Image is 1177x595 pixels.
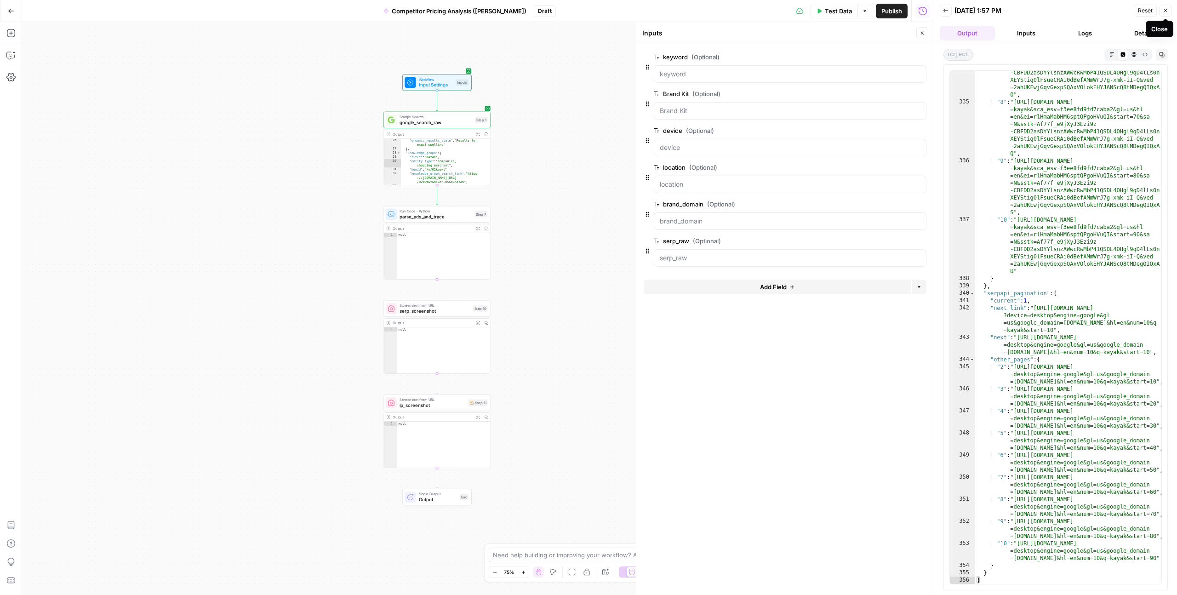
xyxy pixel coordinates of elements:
[474,211,488,217] div: Step 7
[654,163,874,172] label: location
[400,308,470,315] span: serp_screenshot
[950,98,975,157] div: 335
[660,217,920,226] input: brand_domain
[999,26,1054,40] button: Inputs
[1138,6,1153,15] span: Reset
[825,6,852,16] span: Test Data
[397,151,400,155] span: Toggle code folding, rows 28 through 97
[473,305,488,312] div: Step 10
[950,290,975,297] div: 340
[383,167,401,172] div: 31
[654,52,874,62] label: keyword
[393,226,472,231] div: Output
[970,356,975,363] span: Toggle code folding, rows 344 through 354
[436,468,438,488] g: Edge from step_11 to end
[436,374,438,394] g: Edge from step_10 to step_11
[693,236,721,246] span: (Optional)
[475,117,487,123] div: Step 1
[950,569,975,577] div: 355
[660,106,920,115] input: Brand Kit
[950,356,975,363] div: 344
[538,7,552,15] span: Draft
[692,89,720,98] span: (Optional)
[419,77,453,82] span: Workflow
[1057,26,1113,40] button: Logs
[950,540,975,562] div: 353
[400,303,470,308] span: Screenshot from URL
[383,112,491,185] div: Google Searchgoogle_search_rawStep 1Output "organic_results_state":"Results for exact spelling" }...
[707,200,735,209] span: (Optional)
[950,407,975,429] div: 347
[950,496,975,518] div: 351
[460,494,469,500] div: End
[400,213,472,220] span: parse_ads_and_trace
[660,69,920,79] input: keyword
[383,172,401,184] div: 32
[950,216,975,275] div: 337
[383,155,401,159] div: 29
[400,119,472,126] span: google_search_raw
[660,180,920,189] input: location
[419,491,457,497] span: Single Output
[383,233,397,237] div: 1
[950,474,975,496] div: 350
[644,280,911,294] button: Add Field
[950,282,975,290] div: 339
[419,496,457,503] span: Output
[950,363,975,385] div: 345
[660,143,920,152] input: device
[950,577,975,584] div: 356
[950,304,975,334] div: 342
[383,151,401,155] div: 28
[950,385,975,407] div: 346
[660,253,920,263] input: serp_raw
[383,300,491,374] div: Screenshot from URLserp_screenshotStep 10Outputnull
[654,89,874,98] label: Brand Kit
[419,81,453,88] span: Input Settings
[686,126,714,135] span: (Optional)
[383,395,491,468] div: Screenshot from URLlp_screenshotStep 11Outputnull
[950,429,975,452] div: 348
[393,414,472,420] div: Output
[642,29,663,38] textarea: Inputs
[691,52,720,62] span: (Optional)
[383,138,401,147] div: 26
[392,6,526,16] span: Competitor Pricing Analysis ([PERSON_NAME])
[383,327,397,332] div: 1
[950,275,975,282] div: 338
[400,402,465,409] span: lp_screenshot
[950,334,975,356] div: 343
[1134,5,1157,17] button: Reset
[950,562,975,569] div: 354
[383,74,491,91] div: WorkflowInput SettingsInputs
[950,297,975,304] div: 341
[950,157,975,216] div: 336
[393,132,472,137] div: Output
[1116,26,1171,40] button: Details
[383,206,491,280] div: Run Code · Pythonparse_ads_and_traceStep 7Outputnull
[393,320,472,326] div: Output
[504,568,514,576] span: 75%
[943,49,973,61] span: object
[468,400,487,406] div: Step 11
[378,4,532,18] button: Competitor Pricing Analysis ([PERSON_NAME])
[456,80,469,86] div: Inputs
[383,422,397,426] div: 1
[760,282,787,292] span: Add Field
[876,4,908,18] button: Publish
[689,163,717,172] span: (Optional)
[383,489,491,505] div: Single OutputOutputEnd
[654,200,874,209] label: brand_domain
[970,290,975,297] span: Toggle code folding, rows 340 through 355
[383,147,401,151] div: 27
[400,397,465,402] span: Screenshot from URL
[950,452,975,474] div: 349
[654,126,874,135] label: device
[881,6,902,16] span: Publish
[383,159,401,167] div: 30
[436,280,438,300] g: Edge from step_7 to step_10
[400,114,472,120] span: Google Search
[383,184,401,209] div: 33
[400,208,472,214] span: Run Code · Python
[950,518,975,540] div: 352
